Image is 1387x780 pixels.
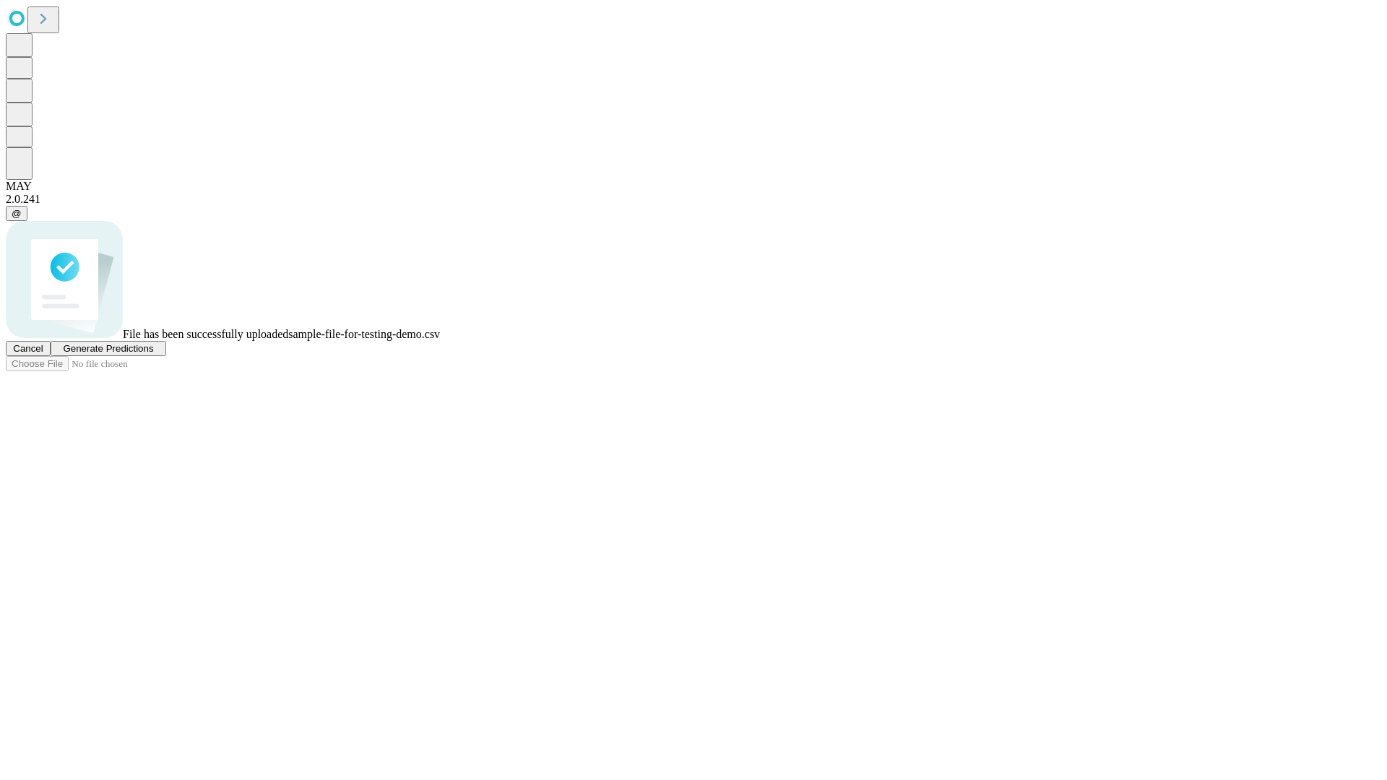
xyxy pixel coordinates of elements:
span: @ [12,208,22,219]
button: Cancel [6,341,51,356]
span: Cancel [13,343,43,354]
div: 2.0.241 [6,193,1381,206]
span: Generate Predictions [63,343,153,354]
div: MAY [6,180,1381,193]
span: File has been successfully uploaded [123,328,288,340]
button: Generate Predictions [51,341,166,356]
button: @ [6,206,27,221]
span: sample-file-for-testing-demo.csv [288,328,440,340]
